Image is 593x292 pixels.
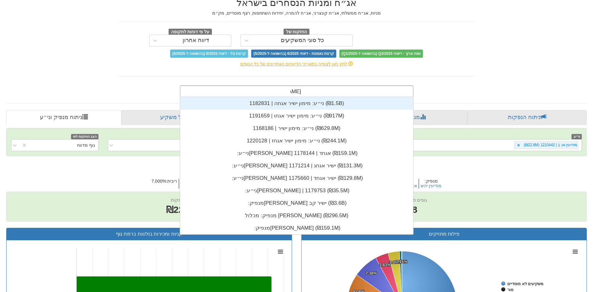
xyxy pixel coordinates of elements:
[180,122,413,135] div: ני״ע: ‏מימון ישיר | 1168186 ‎(₪629.8M)‎
[166,204,199,215] span: ₪22.8M
[402,197,427,203] span: גופים פעילים
[180,172,413,184] div: ני״ע: ‏[PERSON_NAME] ישיר אגחד | 1175660 ‎(₪129.8M)‎
[396,259,408,264] tspan: 0.11%
[6,162,587,173] h2: מודיעין אג ב | 1210442 - ניתוח ני״ע
[180,209,413,222] div: מנפיק: ‏מכלול [PERSON_NAME] ‎(₪296.5M)‎
[507,281,543,286] tspan: משקיעים לא מוסדיים
[122,110,239,125] a: פרופיל משקיע
[180,160,413,172] div: ני״ע: ‏[PERSON_NAME] ישיר אגחג | 1171214 ‎(₪131.3M)‎
[180,97,413,234] div: grid
[171,197,194,203] span: שווי החזקות
[251,50,336,58] span: קרנות נאמנות - דיווחי 6/2025 (בהשוואה ל-5/2025)
[507,287,514,292] tspan: מור
[366,271,377,275] tspan: 7.38%
[150,179,179,189] h5: ריבית : 7.000%
[180,97,413,110] div: ני״ע: ‏מימון ישיר אגחה | 1182831 ‎(₪1.5B)‎
[170,50,248,58] span: קרנות סל - דיווחי 6/2025 (בהשוואה ל-5/2025)
[421,184,442,188] button: מודיעין יהש
[306,231,582,237] h3: פילוח מחזיקים
[169,29,212,36] span: על פי דוחות לתקופה
[180,110,413,122] div: ני״ע: ‏מימון ישיר אגחו | 1191659 ‎(₪917M)‎
[402,203,427,217] span: 8
[6,110,122,125] a: ניתוח מנפיק וני״ע
[114,61,479,67] div: לחץ כאן לצפייה בתאריכי הדיווחים האחרונים של כל הגופים
[284,29,310,36] span: החזקות של
[77,142,95,148] div: גוף מדווח
[339,50,423,58] span: טווח ארוך - דיווחי Q2/2025 (בהשוואה ל-Q1/2025)
[281,37,324,44] div: כל סוגי המשקיעים
[119,11,474,16] h5: מניות, אג״ח ממשלתי, אג״ח קונצרני, אג״ח להמרה, יחידות השתתפות, רצף מוסדיים, מק״מ
[183,37,209,44] div: דיווח אחרון
[467,110,587,125] a: ניתוח הנפקות
[571,134,582,139] span: ני״ע
[71,134,98,139] span: הצג החזקות לפי
[395,259,406,264] tspan: 0.65%
[389,260,401,265] tspan: 3.30%
[180,184,413,197] div: ני״ע: ‏[PERSON_NAME] | 1179753 ‎(₪35.5M)‎
[418,179,443,189] h5: מנפיק :
[180,147,413,160] div: ני״ע: ‏[PERSON_NAME] אגחד | 1178144 ‎(₪159.1M)‎
[180,197,413,209] div: מנפיק: ‏[PERSON_NAME] ישיר קב ‎(₪3.6B)‎
[180,135,413,147] div: ני״ע: ‏מימון ישיר אגחז | 1220128 ‎(₪244.1M)‎
[379,262,391,267] tspan: 3.83%
[179,179,216,189] h5: מח״מ מדווח : 2.92
[11,231,287,237] h3: קניות ומכירות בולטות ברמת גוף
[180,222,413,234] div: מנפיק: ‏[PERSON_NAME] ‎(₪159.1M)‎
[522,141,578,149] div: מודיעין אג ב | 1210442 (₪22.8M)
